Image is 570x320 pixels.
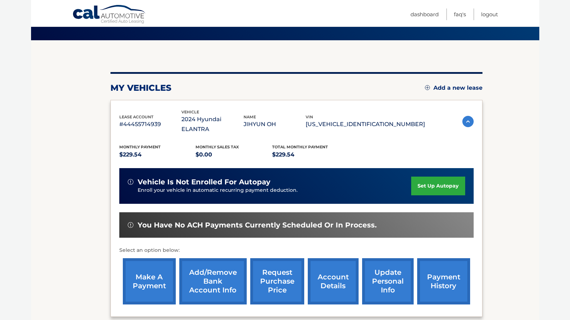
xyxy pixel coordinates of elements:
a: Add a new lease [425,84,482,91]
span: Total Monthly Payment [272,144,328,149]
a: request purchase price [250,258,304,304]
span: Monthly sales Tax [196,144,239,149]
p: Select an option below: [119,246,474,255]
a: FAQ's [454,8,466,20]
a: account details [308,258,359,304]
img: alert-white.svg [128,222,133,228]
span: Monthly Payment [119,144,161,149]
span: You have no ACH payments currently scheduled or in process. [138,221,377,230]
p: [US_VEHICLE_IDENTIFICATION_NUMBER] [306,119,425,129]
a: Cal Automotive [72,5,146,25]
a: Logout [481,8,498,20]
p: $229.54 [119,150,196,160]
p: $229.54 [272,150,349,160]
span: vehicle is not enrolled for autopay [138,178,270,186]
a: make a payment [123,258,176,304]
p: 2024 Hyundai ELANTRA [181,114,244,134]
a: update personal info [362,258,414,304]
p: JIHYUN OH [244,119,306,129]
p: Enroll your vehicle in automatic recurring payment deduction. [138,186,412,194]
a: Dashboard [410,8,439,20]
p: #44455714939 [119,119,181,129]
img: accordion-active.svg [462,116,474,127]
span: name [244,114,256,119]
img: add.svg [425,85,430,90]
a: payment history [417,258,470,304]
a: set up autopay [411,177,465,195]
h2: my vehicles [110,83,172,93]
span: lease account [119,114,154,119]
span: vin [306,114,313,119]
span: vehicle [181,109,199,114]
a: Add/Remove bank account info [179,258,247,304]
p: $0.00 [196,150,272,160]
img: alert-white.svg [128,179,133,185]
